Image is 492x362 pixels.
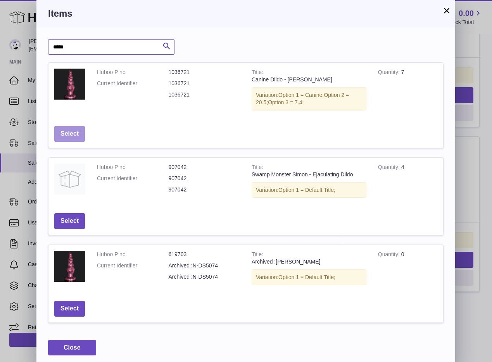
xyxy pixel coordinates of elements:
[378,251,401,259] strong: Quantity
[278,274,335,280] span: Option 1 = Default Title;
[169,80,240,87] dd: 1036721
[442,6,451,15] button: ×
[48,340,96,356] button: Close
[97,164,169,171] dt: Huboo P no
[252,182,366,198] div: Variation:
[169,251,240,258] dd: 619703
[169,175,240,182] dd: 907042
[252,269,366,285] div: Variation:
[169,164,240,171] dd: 907042
[54,251,85,282] img: Archived :Canine Dildo - Simon
[372,158,443,208] td: 4
[372,245,443,295] td: 0
[97,251,169,258] dt: Huboo P no
[252,69,263,77] strong: Title
[54,126,85,142] button: Select
[378,69,401,77] strong: Quantity
[378,164,401,172] strong: Quantity
[252,76,366,83] div: Canine Dildo - [PERSON_NAME]
[54,69,85,100] img: Canine Dildo - Simon
[169,262,240,269] dd: Archived :N-DS5074
[252,258,366,265] div: Archived :[PERSON_NAME]
[169,91,240,98] dd: 1036721
[278,187,335,193] span: Option 1 = Default Title;
[97,175,169,182] dt: Current Identifier
[169,69,240,76] dd: 1036721
[252,87,366,110] div: Variation:
[169,273,240,281] dd: Archived :N-DS5074
[97,69,169,76] dt: Huboo P no
[54,164,85,195] img: Swamp Monster Simon - Ejaculating Dildo
[54,213,85,229] button: Select
[372,63,443,120] td: 7
[48,7,444,20] h3: Items
[64,344,81,351] span: Close
[268,99,304,105] span: Option 3 = 7.4;
[278,92,324,98] span: Option 1 = Canine;
[252,251,263,259] strong: Title
[54,301,85,317] button: Select
[97,80,169,87] dt: Current Identifier
[252,164,263,172] strong: Title
[252,171,366,178] div: Swamp Monster Simon - Ejaculating Dildo
[97,262,169,269] dt: Current Identifier
[169,186,240,193] dd: 907042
